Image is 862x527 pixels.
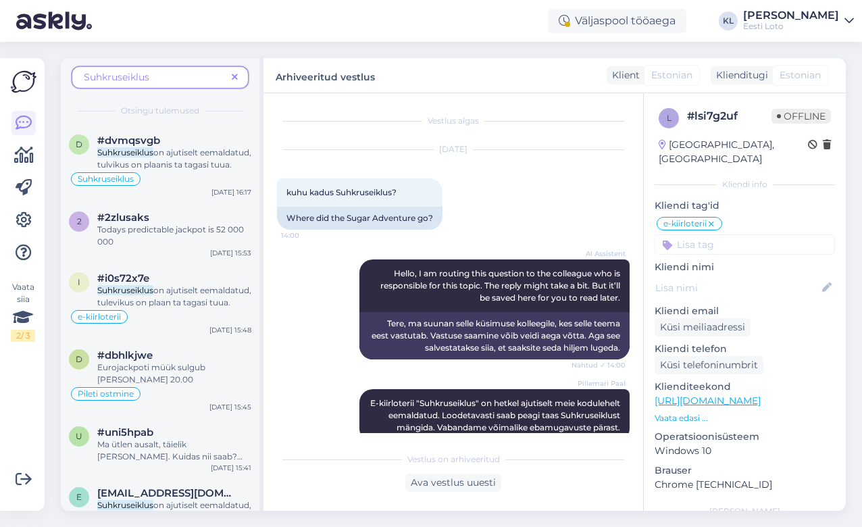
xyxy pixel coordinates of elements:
[370,398,622,432] span: E-kiirloterii "Suhkruseiklus" on hetkel ajutiselt meie kodulehelt eemaldatud. Loodetavasti saab p...
[121,105,199,117] span: Otsingu tulemused
[97,500,251,522] span: on ajutiselt eemaldatud, tulevikus toome ta tagasi.
[380,268,622,303] span: Hello, I am routing this question to the colleague who is responsible for this topic. The reply m...
[655,412,835,424] p: Vaata edasi ...
[78,390,134,398] span: Pileti ostmine
[407,453,500,466] span: Vestlus on arhiveeritud
[97,349,153,361] span: #dbhlkjwe
[97,500,153,510] mark: Suhkruseiklus
[687,108,771,124] div: # lsi7g2uf
[780,68,821,82] span: Estonian
[771,109,831,124] span: Offline
[97,362,205,384] span: Eurojackpoti müük sulgub [PERSON_NAME] 20.00
[97,285,153,295] mark: Suhkruseiklus
[97,426,153,438] span: #uni5hpab
[651,68,692,82] span: Estonian
[97,147,251,170] span: on ajutiselt eemaldatud, tulvikus on plaanis ta tagasi tuua.
[607,68,640,82] div: Klient
[575,249,626,259] span: AI Assistent
[84,71,149,83] span: Suhkruseiklus
[11,281,35,342] div: Vaata siia
[667,113,671,123] span: l
[277,143,630,155] div: [DATE]
[97,134,160,147] span: #dvmqsvgb
[655,356,763,374] div: Küsi telefoninumbrit
[405,474,501,492] div: Ava vestlus uuesti
[78,313,121,321] span: e-kiirloterii
[655,199,835,213] p: Kliendi tag'id
[77,216,82,226] span: 2
[655,234,835,255] input: Lisa tag
[659,138,808,166] div: [GEOGRAPHIC_DATA], [GEOGRAPHIC_DATA]
[548,9,686,33] div: Väljaspool tööaega
[655,430,835,444] p: Operatsioonisüsteem
[97,285,251,307] span: on ajutiselt eemaldatud, tulevikus on plaan ta tagasi tuua.
[97,224,244,247] span: Todays predictable jackpot is 52 000 000
[655,318,751,336] div: Küsi meiliaadressi
[719,11,738,30] div: KL
[655,380,835,394] p: Klienditeekond
[655,342,835,356] p: Kliendi telefon
[655,463,835,478] p: Brauser
[97,147,153,157] mark: Suhkruseiklus
[572,360,626,370] span: Nähtud ✓ 14:00
[277,115,630,127] div: Vestlus algas
[209,402,251,412] div: [DATE] 15:45
[11,69,36,95] img: Askly Logo
[211,463,251,473] div: [DATE] 15:41
[655,178,835,191] div: Kliendi info
[11,330,35,342] div: 2 / 3
[76,492,82,502] span: e
[655,395,761,407] a: [URL][DOMAIN_NAME]
[276,66,375,84] label: Arhiveeritud vestlus
[655,444,835,458] p: Windows 10
[655,478,835,492] p: Chrome [TECHNICAL_ID]
[97,211,149,224] span: #2zlusaks
[97,487,238,499] span: efalotta@hot.ee
[359,312,630,359] div: Tere, ma suunan selle küsimuse kolleegile, kes selle teema eest vastutab. Vastuse saamine võib ve...
[655,280,819,295] input: Lisa nimi
[286,187,397,197] span: kuhu kadus Suhkruseiklus?
[76,354,82,364] span: d
[277,207,442,230] div: Where did the Sugar Adventure go?
[663,220,707,228] span: e-kiirloterii
[209,325,251,335] div: [DATE] 15:48
[210,248,251,258] div: [DATE] 15:53
[655,505,835,518] div: [PERSON_NAME]
[743,21,839,32] div: Eesti Loto
[76,139,82,149] span: d
[711,68,768,82] div: Klienditugi
[743,10,839,21] div: [PERSON_NAME]
[76,431,82,441] span: u
[655,260,835,274] p: Kliendi nimi
[78,175,134,183] span: Suhkruseiklus
[97,272,149,284] span: #i0s72x7e
[211,187,251,197] div: [DATE] 16:17
[655,304,835,318] p: Kliendi email
[743,10,854,32] a: [PERSON_NAME]Eesti Loto
[575,378,626,388] span: Pillemari Paal
[281,230,332,241] span: 14:00
[78,277,80,287] span: i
